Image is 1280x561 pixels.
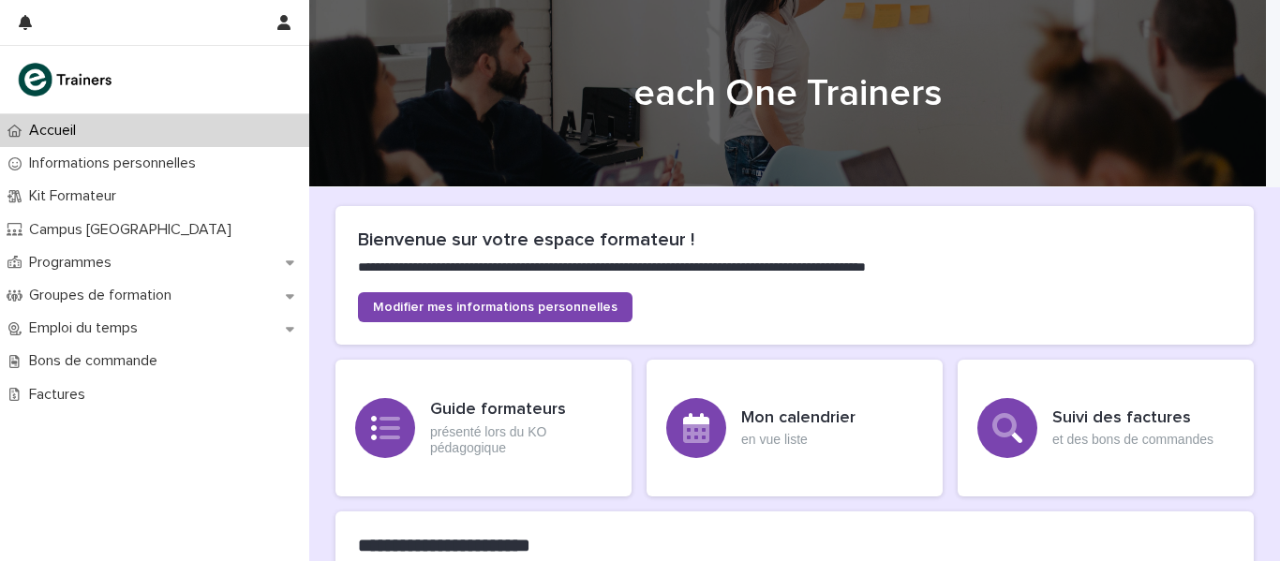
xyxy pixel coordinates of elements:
a: Guide formateursprésenté lors du KO pédagogique [335,360,632,496]
a: Modifier mes informations personnelles [358,292,633,322]
p: Programmes [22,254,127,272]
p: en vue liste [741,432,856,448]
p: Groupes de formation [22,287,186,304]
p: Factures [22,386,100,404]
h2: Bienvenue sur votre espace formateur ! [358,229,1231,251]
a: Mon calendrieren vue liste [647,360,943,496]
h1: each One Trainers [329,71,1247,116]
p: et des bons de commandes [1052,432,1213,448]
p: Emploi du temps [22,319,153,337]
p: Accueil [22,122,91,140]
p: Kit Formateur [22,187,131,205]
span: Modifier mes informations personnelles [373,301,618,314]
p: Informations personnelles [22,155,211,172]
h3: Guide formateurs [430,400,612,421]
p: Bons de commande [22,352,172,370]
p: Campus [GEOGRAPHIC_DATA] [22,221,246,239]
h3: Mon calendrier [741,408,856,429]
h3: Suivi des factures [1052,408,1213,429]
p: présenté lors du KO pédagogique [430,424,612,456]
a: Suivi des factureset des bons de commandes [958,360,1254,496]
img: K0CqGN7SDeD6s4JG8KQk [15,61,118,98]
